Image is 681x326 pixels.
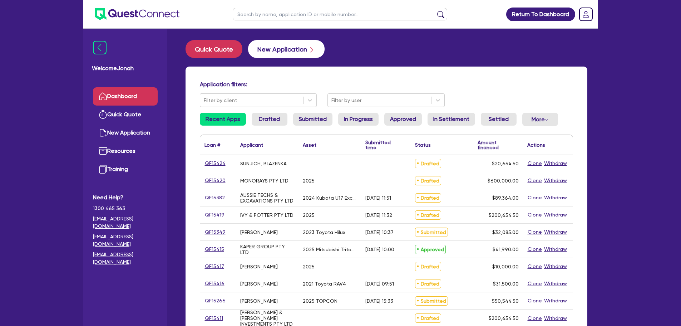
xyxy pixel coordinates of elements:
button: Withdraw [544,159,567,167]
img: new-application [99,128,107,137]
div: [PERSON_NAME] [240,229,278,235]
span: $32,085.00 [492,229,519,235]
button: Withdraw [544,314,567,322]
img: quick-quote [99,110,107,119]
a: In Settlement [428,113,475,126]
button: Clone [527,211,542,219]
button: Quick Quote [186,40,242,58]
div: [DATE] 15:33 [365,298,393,304]
span: Submitted [415,228,448,237]
a: QF15266 [204,297,226,305]
a: New Application [93,124,158,142]
div: 2024 Kubota U17 Excavator [303,195,357,201]
div: 2025 [303,264,315,269]
button: Dropdown toggle [522,113,558,126]
a: QF15417 [204,262,224,271]
a: Return To Dashboard [506,8,575,21]
div: AUSSIE TECHS & EXCAVATIONS PTY LTD [240,192,294,204]
span: Drafted [415,262,441,271]
button: Withdraw [544,228,567,236]
span: Drafted [415,313,441,323]
div: [DATE] 11:32 [365,212,392,218]
a: QF15419 [204,211,225,219]
input: Search by name, application ID or mobile number... [233,8,447,20]
div: [PERSON_NAME] [240,298,278,304]
span: $200,654.50 [489,212,519,218]
button: Clone [527,297,542,305]
span: $31,500.00 [493,281,519,287]
img: training [99,165,107,174]
div: Loan # [204,142,220,147]
button: Withdraw [544,262,567,271]
div: MONORAYS PTY LTD [240,178,288,184]
button: Clone [527,159,542,167]
button: Withdraw [544,279,567,288]
div: Status [415,142,431,147]
a: QF15382 [204,194,225,202]
a: Drafted [252,113,287,126]
div: [DATE] 10:37 [365,229,394,235]
a: Settled [481,113,517,126]
span: Drafted [415,193,441,203]
div: Submitted time [365,140,400,150]
div: SUNJICH, BLAZENKA [240,161,287,166]
button: Clone [527,176,542,185]
span: $200,654.50 [489,315,519,321]
span: $20,654.50 [492,161,519,166]
span: Need Help? [93,193,158,202]
button: Clone [527,314,542,322]
a: Dropdown toggle [577,5,595,24]
h4: Application filters: [200,81,573,88]
img: quest-connect-logo-blue [95,8,179,20]
a: QF15415 [204,245,224,253]
a: QF15411 [204,314,223,322]
div: [DATE] 10:00 [365,247,394,252]
a: Submitted [293,113,332,126]
a: Approved [384,113,422,126]
a: QF15349 [204,228,226,236]
a: [EMAIL_ADDRESS][DOMAIN_NAME] [93,233,158,248]
a: Quick Quote [93,106,158,124]
button: Withdraw [544,176,567,185]
a: Training [93,160,158,179]
button: Withdraw [544,297,567,305]
button: Withdraw [544,245,567,253]
a: QF15420 [204,176,226,185]
span: Approved [415,245,446,254]
a: In Progress [338,113,379,126]
div: 2025 TOPCON [303,298,337,304]
div: 2025 [303,212,315,218]
div: KAPER GROUP PTY LTD [240,244,294,255]
span: $600,000.00 [488,178,519,184]
span: Drafted [415,210,441,220]
a: Quick Quote [186,40,248,58]
img: icon-menu-close [93,41,107,54]
div: 2023 Toyota Hilux [303,229,345,235]
a: QF15416 [204,279,225,288]
button: Clone [527,279,542,288]
button: Clone [527,194,542,202]
button: Clone [527,245,542,253]
button: Clone [527,228,542,236]
button: Withdraw [544,194,567,202]
button: New Application [248,40,325,58]
button: Clone [527,262,542,271]
span: Drafted [415,159,441,168]
span: $89,364.00 [492,195,519,201]
span: $50,544.50 [492,298,519,304]
div: 2025 [303,178,315,184]
a: Dashboard [93,87,158,106]
div: [DATE] 09:51 [365,281,394,287]
button: Withdraw [544,211,567,219]
img: resources [99,147,107,155]
div: [PERSON_NAME] [240,264,278,269]
div: Actions [527,142,545,147]
div: Applicant [240,142,263,147]
span: $10,000.00 [492,264,519,269]
a: Resources [93,142,158,160]
div: 2021 Toyota RAV4 [303,281,346,287]
div: [PERSON_NAME] [240,281,278,287]
span: $41,990.00 [493,247,519,252]
div: 2025 Mitsubishi Triton GLX [303,247,357,252]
